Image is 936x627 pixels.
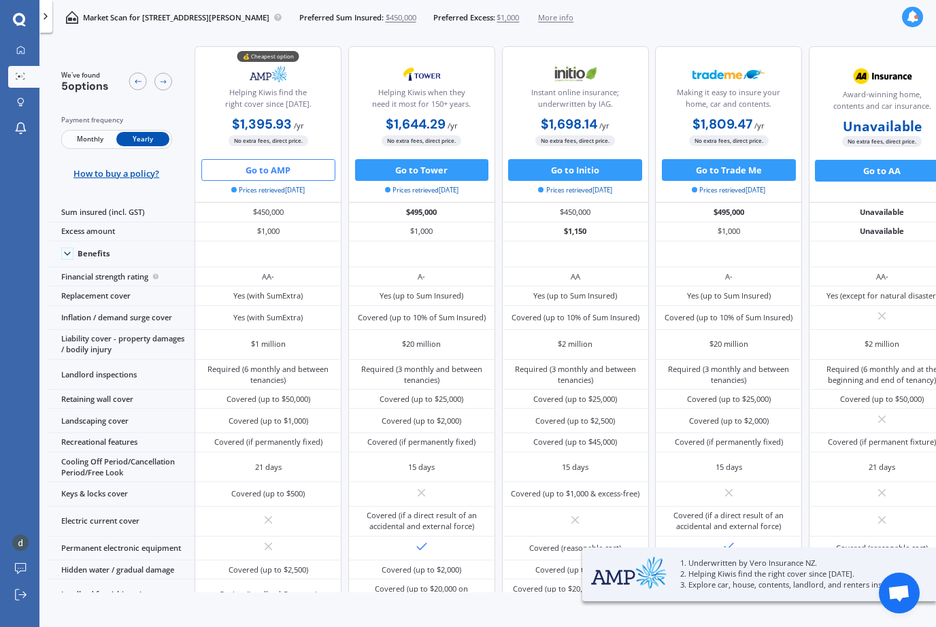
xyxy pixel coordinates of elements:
p: Market Scan for [STREET_ADDRESS][PERSON_NAME] [83,12,269,23]
span: No extra fees, direct price. [382,135,461,146]
div: AA [571,271,580,282]
div: Cooling Off Period/Cancellation Period/Free Look [48,452,195,482]
div: $1,000 [655,222,802,241]
span: Prices retrieved [DATE] [231,186,305,195]
span: / yr [448,120,458,131]
div: Yes (up to Sum Insured) [533,290,617,301]
div: $1 million [251,339,286,350]
div: Covered (up to $50,000) [227,394,310,405]
div: Yes (up to Sum Insured) [380,290,463,301]
div: Required (6 monthly and between tenancies) [203,364,334,386]
div: Payment frequency [61,115,172,126]
div: Covered (up to $1,000) [229,416,308,426]
div: Covered (up to 10% of Sum Insured) [665,312,792,323]
div: Electric current cover [48,507,195,537]
div: Permanent electronic equipment [48,537,195,560]
div: $20 million [402,339,441,350]
button: Go to Trade Me [662,159,796,181]
span: / yr [599,120,609,131]
div: Covered (up to $20,000 on whiteware & window covering) [356,583,487,605]
div: Required (3 monthly and between tenancies) [663,364,794,386]
div: Landlord furnishings / contents [48,579,195,609]
span: No extra fees, direct price. [689,135,769,146]
div: Yes (with SumExtra) [233,312,303,323]
div: 21 days [869,462,895,473]
div: Replacement cover [48,286,195,305]
div: $2 million [558,339,592,350]
span: Preferred Excess: [433,12,495,23]
b: $1,644.29 [386,116,446,133]
button: Go to Initio [508,159,642,181]
button: Go to AMP [201,159,335,181]
span: Prices retrieved [DATE] [692,186,765,195]
div: AA- [876,271,888,282]
div: Open chat [879,573,920,613]
img: home-and-contents.b802091223b8502ef2dd.svg [65,11,78,24]
div: Option (Landlord Contents) [219,589,317,600]
span: More info [538,12,573,23]
div: $450,000 [502,203,649,222]
div: Yes (up to Sum Insured) [687,290,771,301]
div: Covered (reasonable cost) [836,543,928,554]
div: 15 days [562,462,588,473]
span: Monthly [63,132,116,146]
span: Prices retrieved [DATE] [538,186,612,195]
div: Covered (up to 10% of Sum Insured) [358,312,486,323]
div: $1,000 [195,222,341,241]
div: Helping Kiwis find the right cover since [DATE]. [204,87,332,114]
div: Covered (reasonable cost) [529,543,621,554]
div: Covered (if permanent fixture) [828,437,936,447]
div: Covered (up to 10% of Sum Insured) [512,312,639,323]
div: Instant online insurance; underwritten by IAG. [511,87,639,114]
img: ACg8ocLTmwoDxzyDORUiVWQRVEpTbMi_tzD88ERWYSxGSn78ZVkH4Q=s96-c [12,535,29,551]
img: AMP.webp [591,556,667,590]
div: Yes (with SumExtra) [233,290,303,301]
div: Retaining wall cover [48,390,195,409]
div: $1,150 [502,222,649,241]
span: No extra fees, direct price. [535,135,615,146]
div: $20 million [709,339,748,350]
div: Inflation / demand surge cover [48,306,195,330]
div: Excess amount [48,222,195,241]
span: Preferred Sum Insured: [299,12,384,23]
div: $450,000 [195,203,341,222]
div: 15 days [716,462,742,473]
div: Covered (up to $500) [231,488,305,499]
div: Covered (up to $2,000) [689,416,769,426]
div: Required (3 monthly and between tenancies) [356,364,487,386]
div: $1,000 [348,222,495,241]
div: Landlord inspections [48,360,195,390]
p: 1. Underwritten by Vero Insurance NZ. [680,558,909,569]
img: AMP.webp [233,61,305,88]
div: Recreational features [48,433,195,452]
div: Covered (if permanently fixed) [675,437,783,447]
div: $495,000 [655,203,802,222]
span: $1,000 [497,12,519,23]
div: Covered (if a direct result of an accidental and external force) [356,510,487,532]
b: Unavailable [843,121,922,132]
div: A- [418,271,425,282]
div: $495,000 [348,203,495,222]
b: $1,809.47 [692,116,752,133]
p: 2. Helping Kiwis find the right cover since [DATE]. [680,569,909,579]
div: Making it easy to insure your home, car and contents. [665,87,792,114]
span: / yr [754,120,765,131]
span: 5 options [61,79,109,93]
div: Covered (up to $20,000 & option to increase) [510,583,641,605]
img: Tower.webp [386,61,458,88]
span: Yearly [116,132,169,146]
img: Initio.webp [539,61,612,88]
b: $1,698.14 [541,116,597,133]
div: Covered (up to $25,000) [533,394,617,405]
div: 15 days [408,462,435,473]
b: $1,395.93 [232,116,292,133]
div: Landscaping cover [48,409,195,433]
div: Covered (if permanently fixed) [214,437,322,447]
div: Covered (up to $2,000) [382,564,461,575]
div: Liability cover - property damages / bodily injury [48,330,195,360]
span: We've found [61,71,109,80]
button: Go to Tower [355,159,489,181]
div: Covered (up to $45,000) [533,437,617,447]
div: Covered (up to $25,000) [687,394,771,405]
span: No extra fees, direct price. [842,136,922,146]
